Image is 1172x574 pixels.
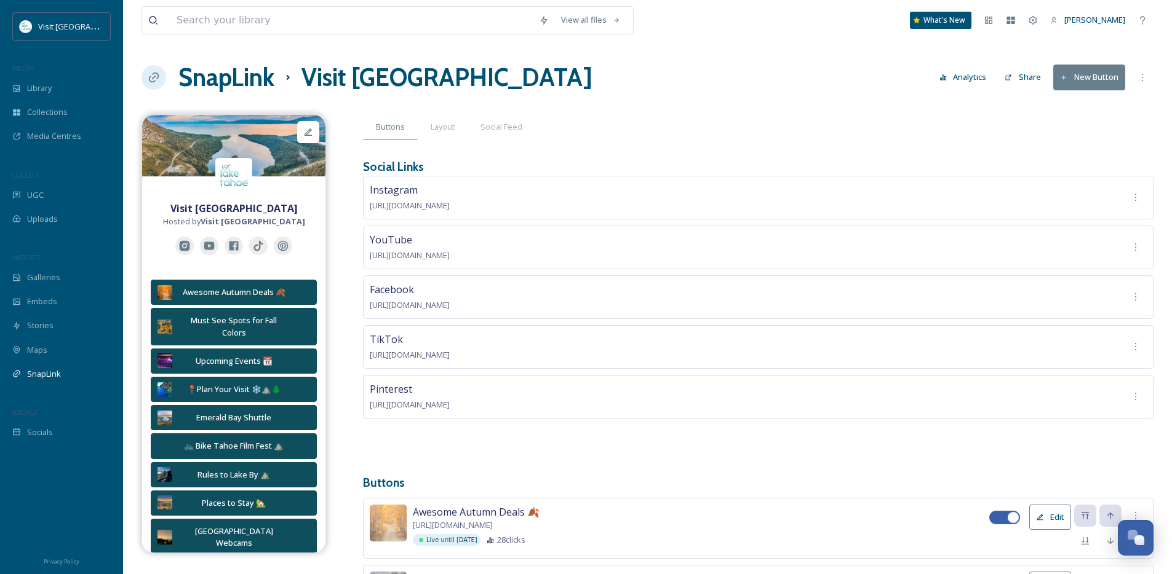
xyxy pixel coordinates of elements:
[27,189,44,201] span: UGC
[370,332,403,346] span: TikTok
[215,158,252,195] img: download.jpeg
[151,280,317,305] button: Awesome Autumn Deals 🍂
[178,355,289,367] div: Upcoming Events 📆
[27,82,52,94] span: Library
[27,106,68,118] span: Collections
[151,490,317,516] button: Places to Stay 🏡
[1053,65,1125,90] button: New Button
[555,8,627,32] a: View all files
[370,382,412,396] span: Pinterest
[178,469,289,481] div: Rules to Lake By ⛰️
[370,200,450,211] span: [URL][DOMAIN_NAME]
[27,213,58,225] span: Uploads
[157,530,172,545] img: 7f48781b-3d0b-4900-ae9e-54705d85fa1f.jpg
[480,121,522,133] span: Social Feed
[363,158,424,176] h3: Social Links
[27,344,47,356] span: Maps
[151,308,317,345] button: Must See Spots for Fall Colors
[170,7,533,34] input: Search your library
[1064,14,1125,25] span: [PERSON_NAME]
[38,20,134,32] span: Visit [GEOGRAPHIC_DATA]
[413,505,540,519] span: Awesome Autumn Deals 🍂
[178,286,289,298] div: Awesome Autumn Deals 🍂
[178,525,289,549] div: [GEOGRAPHIC_DATA] Webcams
[178,59,274,96] a: SnapLink
[370,283,414,296] span: Facebook
[413,519,493,531] span: [URL][DOMAIN_NAME]
[933,65,993,89] button: Analytics
[142,115,325,176] img: 5ed22be4-7966-46fc-8472-cd558b1817c5.jpg
[370,250,450,261] span: [URL][DOMAIN_NAME]
[151,519,317,556] button: [GEOGRAPHIC_DATA] Webcams
[178,497,289,509] div: Places to Stay 🏡
[157,320,172,334] img: 6530f2b5-3a04-41bf-af46-ef4efdf3d570.jpg
[178,412,289,423] div: Emerald Bay Shuttle
[1029,505,1071,530] button: Edit
[1118,520,1154,556] button: Open Chat
[151,433,317,458] button: 🚲 Bike Tahoe Film Fest ⛰️
[157,440,310,452] div: 🚲 Bike Tahoe Film Fest ⛰️
[431,121,455,133] span: Layout
[178,315,289,338] div: Must See Spots for Fall Colors
[201,216,305,227] strong: Visit [GEOGRAPHIC_DATA]
[933,65,999,89] a: Analytics
[413,534,480,546] div: Live until [DATE]
[363,474,1154,492] h3: Buttons
[20,20,32,33] img: download.jpeg
[27,296,57,307] span: Embeds
[370,505,407,541] img: 86641621-05a2-423c-81f8-8ccb8ea7912f.jpg
[163,216,305,227] span: Hosted by
[301,59,592,96] h1: Visit [GEOGRAPHIC_DATA]
[12,63,34,73] span: MEDIA
[497,534,525,546] span: 28 clicks
[157,411,172,425] img: 5ed22be4-7966-46fc-8472-cd558b1817c5.jpg
[157,495,172,510] img: 5f32336e-3e0c-4c6f-b0f4-2e9ce637787c.jpg
[910,12,971,29] a: What's New
[370,299,450,310] span: [URL][DOMAIN_NAME]
[370,399,450,410] span: [URL][DOMAIN_NAME]
[157,353,172,368] img: 547dce1b-2211-4964-8c79-c80e0e3d65da.jpg
[151,462,317,487] button: Rules to Lake By ⛰️
[157,467,172,482] img: f117afaa-5989-485c-8993-8775d71c68b9.jpg
[170,202,298,215] strong: Visit [GEOGRAPHIC_DATA]
[370,349,450,360] span: [URL][DOMAIN_NAME]
[151,377,317,402] button: 📍Plan Your Visit ❄️⛰️🌲
[157,285,172,300] img: 86641621-05a2-423c-81f8-8ccb8ea7912f.jpg
[44,557,79,565] span: Privacy Policy
[376,121,405,133] span: Buttons
[370,183,418,197] span: Instagram
[12,170,39,179] span: COLLECT
[12,253,41,262] span: WIDGETS
[27,427,53,438] span: Socials
[370,233,412,246] span: YouTube
[151,348,317,374] button: Upcoming Events 📆
[27,368,61,380] span: SnapLink
[1044,8,1131,32] a: [PERSON_NAME]
[27,130,81,142] span: Media Centres
[999,65,1047,89] button: Share
[44,553,79,568] a: Privacy Policy
[157,382,172,397] img: b13c3fcf-5cbf-41d7-8a6c-978594b3e6c2.jpg
[12,407,37,417] span: SOCIALS
[151,405,317,430] button: Emerald Bay Shuttle
[27,272,60,283] span: Galleries
[27,320,54,331] span: Stories
[178,383,289,395] div: 📍Plan Your Visit ❄️⛰️🌲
